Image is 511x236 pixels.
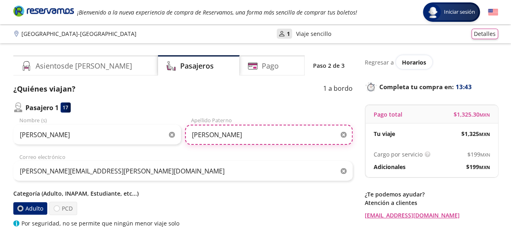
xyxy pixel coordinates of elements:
[479,164,490,170] small: MXN
[466,163,490,171] span: $ 199
[13,125,181,145] input: Nombre (s)
[471,29,498,39] button: Detalles
[479,112,490,118] small: MXN
[461,129,490,138] span: $ 1,325
[262,61,279,71] h4: Pago
[313,61,345,70] p: Paso 2 de 3
[13,189,353,198] p: Categoría (Adulto, INAPAM, Estudiante, etc...)
[374,150,423,159] p: Cargo por servicio
[456,82,472,92] span: 13:43
[480,152,490,158] small: MXN
[13,5,74,17] i: Brand Logo
[441,8,478,16] span: Iniciar sesión
[365,190,498,198] p: ¿Te podemos ayudar?
[77,8,357,16] em: ¡Bienvenido a la nueva experiencia de compra de Reservamos, una forma más sencilla de comprar tus...
[287,29,290,38] p: 1
[13,202,47,215] label: Adulto
[13,5,74,19] a: Brand Logo
[185,125,353,145] input: Apellido Paterno
[365,211,498,219] a: [EMAIL_ADDRESS][DOMAIN_NAME]
[296,29,331,38] p: Viaje sencillo
[365,198,498,207] p: Atención a clientes
[374,129,395,138] p: Tu viaje
[36,61,132,71] h4: Asientos de [PERSON_NAME]
[454,110,490,119] span: $ 1,325.30
[21,29,137,38] p: [GEOGRAPHIC_DATA] - [GEOGRAPHIC_DATA]
[467,150,490,159] span: $ 199
[365,81,498,92] p: Completa tu compra en :
[13,84,76,94] p: ¿Quiénes viajan?
[323,84,353,94] p: 1 a bordo
[25,103,59,113] p: Pasajero 1
[49,202,77,215] label: PCD
[21,219,179,228] p: Por seguridad, no se permite que ningún menor viaje solo
[374,163,406,171] p: Adicionales
[402,58,426,66] span: Horarios
[488,7,498,17] button: English
[365,55,498,69] div: Regresar a ver horarios
[374,110,402,119] p: Pago total
[61,102,71,113] div: 17
[479,131,490,137] small: MXN
[365,58,394,67] p: Regresar a
[13,161,353,181] input: Correo electrónico
[180,61,214,71] h4: Pasajeros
